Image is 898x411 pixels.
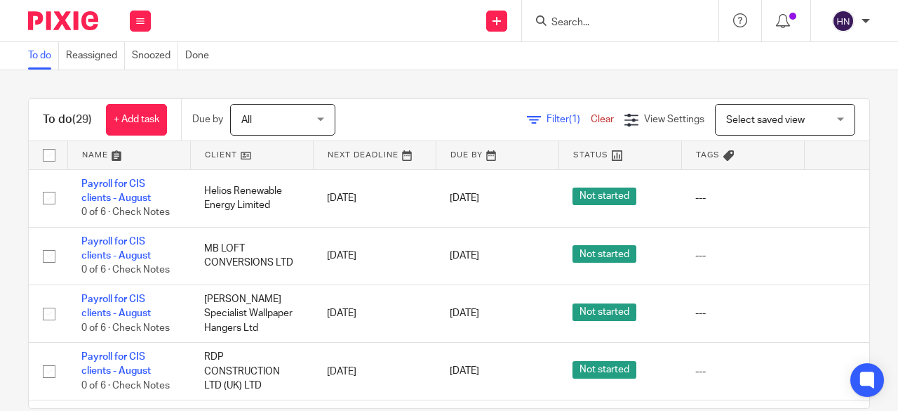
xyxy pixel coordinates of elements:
td: [DATE] [313,285,436,342]
a: + Add task [106,104,167,136]
h1: To do [43,112,92,127]
a: Reassigned [66,42,125,70]
span: Not started [572,304,636,321]
img: svg%3E [832,10,855,32]
a: Payroll for CIS clients - August [81,352,151,376]
span: Tags [696,151,720,159]
span: [DATE] [450,251,479,261]
a: Done [185,42,216,70]
td: [DATE] [313,343,436,400]
div: --- [695,249,790,263]
span: All [241,115,252,125]
span: (29) [72,114,92,125]
a: Snoozed [132,42,178,70]
td: [DATE] [313,227,436,285]
span: 0 of 6 · Check Notes [81,381,170,391]
a: Payroll for CIS clients - August [81,294,151,318]
span: Select saved view [726,115,805,125]
td: [PERSON_NAME] Specialist Wallpaper Hangers Ltd [190,285,313,342]
span: Filter [547,115,591,124]
span: (1) [569,115,580,124]
span: 0 of 6 · Check Notes [81,207,170,217]
td: [DATE] [313,169,436,227]
span: [DATE] [450,367,479,377]
a: Payroll for CIS clients - August [81,179,151,203]
span: View Settings [644,115,704,124]
a: Payroll for CIS clients - August [81,237,151,261]
div: --- [695,306,790,320]
div: --- [695,191,790,205]
input: Search [550,17,676,30]
span: 0 of 6 · Check Notes [81,323,170,333]
span: Not started [572,245,636,263]
div: --- [695,365,790,379]
td: RDP CONSTRUCTION LTD (UK) LTD [190,343,313,400]
p: Due by [192,112,223,126]
td: MB LOFT CONVERSIONS LTD [190,227,313,285]
span: 0 of 6 · Check Notes [81,266,170,275]
span: Not started [572,188,636,205]
span: [DATE] [450,193,479,203]
img: Pixie [28,11,98,30]
a: Clear [591,115,614,124]
a: To do [28,42,59,70]
span: [DATE] [450,308,479,318]
td: Helios Renewable Energy Limited [190,169,313,227]
span: Not started [572,361,636,379]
